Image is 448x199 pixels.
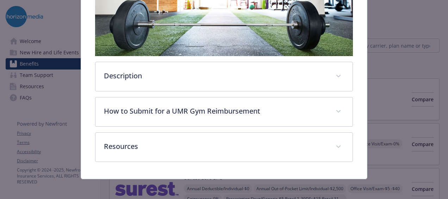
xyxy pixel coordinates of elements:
p: Description [104,71,327,81]
p: How to Submit for a UMR Gym Reimbursement [104,106,327,116]
p: Resources [104,141,327,152]
div: How to Submit for a UMR Gym Reimbursement [95,97,353,126]
div: Description [95,62,353,91]
div: Resources [95,133,353,162]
